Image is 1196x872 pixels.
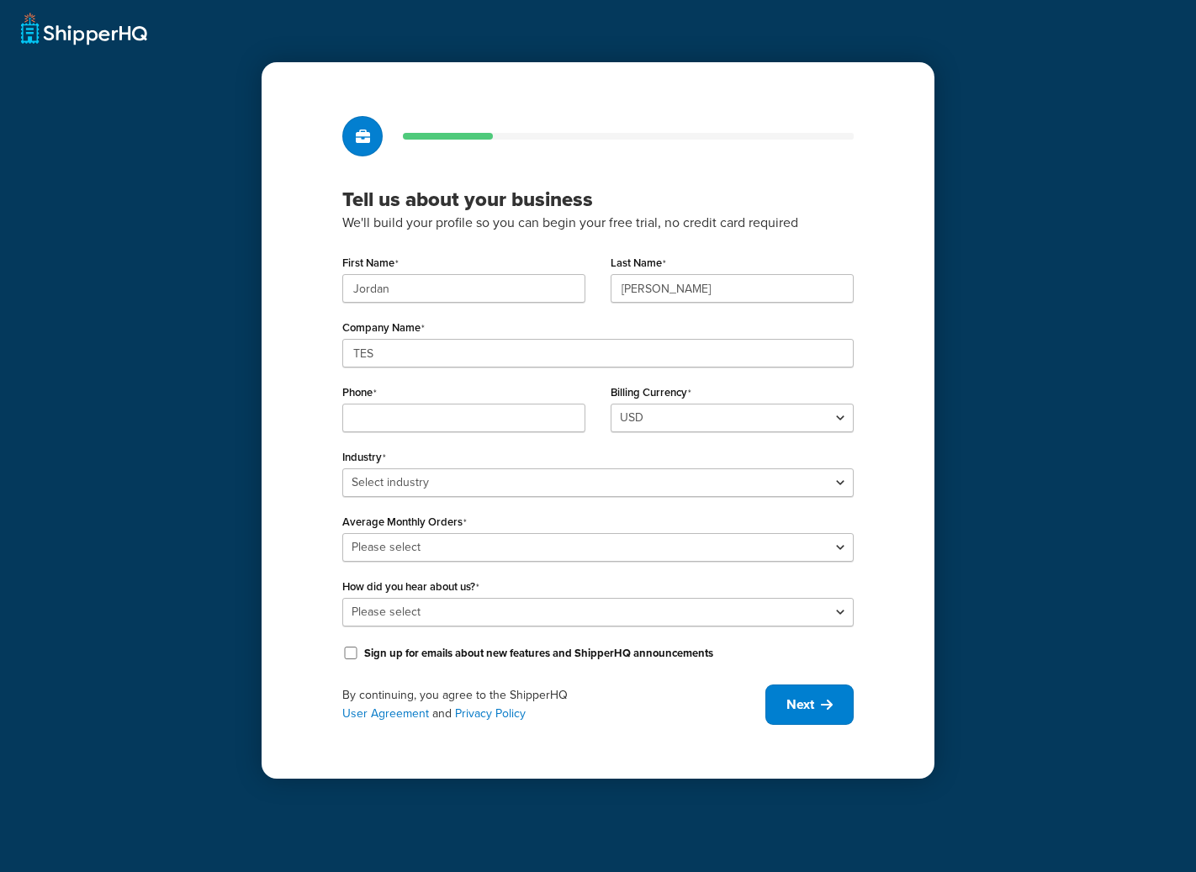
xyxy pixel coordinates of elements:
[765,684,854,725] button: Next
[342,256,399,270] label: First Name
[342,386,377,399] label: Phone
[342,187,854,212] h3: Tell us about your business
[342,515,467,529] label: Average Monthly Orders
[342,321,425,335] label: Company Name
[364,646,713,661] label: Sign up for emails about new features and ShipperHQ announcements
[342,686,765,723] div: By continuing, you agree to the ShipperHQ and
[611,386,691,399] label: Billing Currency
[786,695,814,714] span: Next
[342,580,479,594] label: How did you hear about us?
[455,705,526,722] a: Privacy Policy
[342,212,854,234] p: We'll build your profile so you can begin your free trial, no credit card required
[342,451,386,464] label: Industry
[611,256,666,270] label: Last Name
[342,705,429,722] a: User Agreement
